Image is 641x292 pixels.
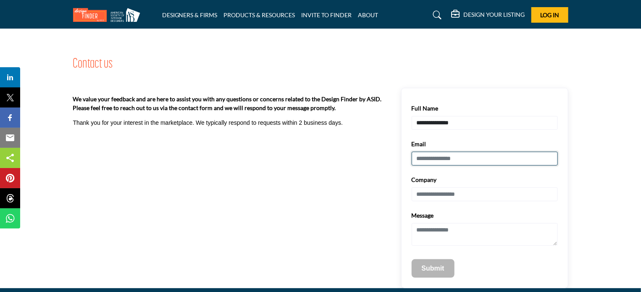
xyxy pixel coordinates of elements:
[73,119,343,127] p: Thank you for your interest in the marketplace. We typically respond to requests within 2 busines...
[412,259,454,278] button: Submit
[425,8,447,22] a: Search
[452,10,525,20] div: DESIGN YOUR LISTING
[302,11,352,18] a: INVITE TO FINDER
[73,95,384,112] b: We value your feedback and are here to assist you with any questions or concerns related to the D...
[540,11,559,18] span: Log In
[412,211,434,220] label: Message
[412,176,437,184] label: Company
[464,11,525,18] h5: DESIGN YOUR LISTING
[531,7,568,23] button: Log In
[412,104,439,113] label: Full Name
[73,54,113,74] h2: Contact us
[412,140,426,148] label: Email
[358,11,378,18] a: ABOUT
[73,8,144,22] img: Site Logo
[224,11,295,18] a: PRODUCTS & RESOURCES
[422,263,444,274] p: Submit
[162,11,218,18] a: DESIGNERS & FIRMS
